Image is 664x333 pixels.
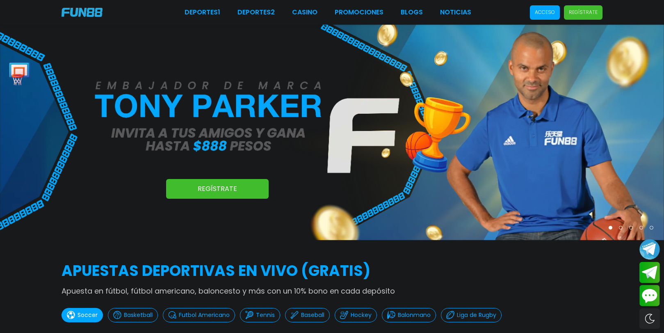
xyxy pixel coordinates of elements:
[285,308,330,322] button: Baseball
[351,311,372,319] p: Hockey
[457,311,496,319] p: Liga de Rugby
[440,7,471,17] a: NOTICIAS
[569,9,598,16] p: Regístrate
[335,7,383,17] a: Promociones
[292,7,317,17] a: CASINO
[237,7,275,17] a: Deportes2
[398,311,431,319] p: Balonmano
[62,260,602,282] h2: APUESTAS DEPORTIVAS EN VIVO (gratis)
[535,9,555,16] p: Acceso
[639,285,660,306] button: Contact customer service
[163,308,235,322] button: Futbol Americano
[240,308,280,322] button: Tennis
[401,7,423,17] a: BLOGS
[301,311,324,319] p: Baseball
[124,311,153,319] p: Basketball
[639,262,660,283] button: Join telegram
[166,179,269,199] a: Regístrate
[108,308,158,322] button: Basketball
[382,308,436,322] button: Balonmano
[256,311,275,319] p: Tennis
[62,285,602,296] p: Apuesta en fútbol, fútbol americano, baloncesto y más con un 10% bono en cada depósito
[639,308,660,329] div: Switch theme
[441,308,502,322] button: Liga de Rugby
[62,8,103,17] img: Company Logo
[62,308,103,322] button: Soccer
[639,239,660,260] button: Join telegram channel
[78,311,98,319] p: Soccer
[185,7,220,17] a: Deportes1
[335,308,377,322] button: Hockey
[179,311,230,319] p: Futbol Americano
